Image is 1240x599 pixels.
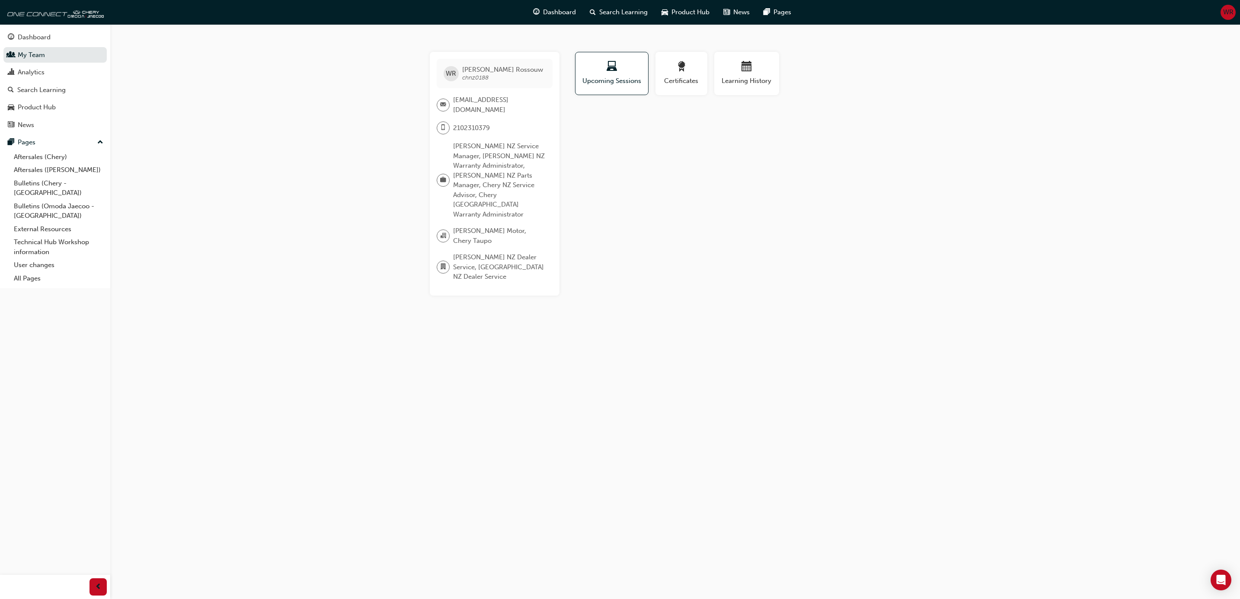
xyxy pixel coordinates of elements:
span: news-icon [8,121,14,129]
a: News [3,117,107,133]
span: [PERSON_NAME] NZ Service Manager, [PERSON_NAME] NZ Warranty Administrator, [PERSON_NAME] NZ Parts... [453,141,546,219]
span: department-icon [440,261,446,273]
a: External Resources [10,223,107,236]
span: pages-icon [764,7,770,18]
span: Dashboard [543,7,576,17]
div: Search Learning [17,85,66,95]
a: Bulletins (Chery - [GEOGRAPHIC_DATA]) [10,177,107,200]
span: pages-icon [8,139,14,147]
a: Analytics [3,64,107,80]
button: DashboardMy TeamAnalyticsSearch LearningProduct HubNews [3,28,107,134]
div: Product Hub [18,102,56,112]
div: Open Intercom Messenger [1211,570,1231,590]
span: search-icon [590,7,596,18]
img: oneconnect [4,3,104,21]
a: My Team [3,47,107,63]
a: Search Learning [3,82,107,98]
span: up-icon [97,137,103,148]
span: people-icon [8,51,14,59]
span: prev-icon [95,582,102,593]
button: Pages [3,134,107,150]
span: mobile-icon [440,122,446,134]
span: WR [446,69,456,79]
span: organisation-icon [440,230,446,242]
a: guage-iconDashboard [526,3,583,21]
span: Pages [773,7,791,17]
span: news-icon [723,7,730,18]
span: Search Learning [599,7,648,17]
div: Pages [18,137,35,147]
button: Certificates [655,52,707,95]
button: Learning History [714,52,779,95]
span: calendar-icon [741,61,752,73]
span: Certificates [662,76,701,86]
span: 2102310379 [453,123,490,133]
a: Bulletins (Omoda Jaecoo - [GEOGRAPHIC_DATA]) [10,200,107,223]
div: Dashboard [18,32,51,42]
div: News [18,120,34,130]
a: car-iconProduct Hub [655,3,716,21]
span: guage-icon [8,34,14,41]
button: Upcoming Sessions [575,52,649,95]
span: search-icon [8,86,14,94]
span: [PERSON_NAME] Rossouw [462,66,543,73]
span: award-icon [676,61,687,73]
button: WR [1221,5,1236,20]
span: car-icon [662,7,668,18]
a: User changes [10,258,107,272]
div: Analytics [18,67,45,77]
a: Technical Hub Workshop information [10,236,107,258]
span: WR [1223,7,1234,17]
span: [EMAIL_ADDRESS][DOMAIN_NAME] [453,95,546,115]
a: pages-iconPages [757,3,798,21]
span: Product Hub [671,7,709,17]
a: search-iconSearch Learning [583,3,655,21]
span: guage-icon [533,7,540,18]
span: [PERSON_NAME] NZ Dealer Service, [GEOGRAPHIC_DATA] NZ Dealer Service [453,252,546,282]
span: chnz0188 [462,74,489,81]
span: Upcoming Sessions [582,76,642,86]
a: Dashboard [3,29,107,45]
a: All Pages [10,272,107,285]
span: briefcase-icon [440,175,446,186]
span: News [733,7,750,17]
a: Product Hub [3,99,107,115]
span: email-icon [440,99,446,111]
span: laptop-icon [607,61,617,73]
a: news-iconNews [716,3,757,21]
a: Aftersales (Chery) [10,150,107,164]
span: car-icon [8,104,14,112]
span: [PERSON_NAME] Motor, Chery Taupo [453,226,546,245]
a: Aftersales ([PERSON_NAME]) [10,163,107,177]
span: chart-icon [8,69,14,76]
span: Learning History [721,76,773,86]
